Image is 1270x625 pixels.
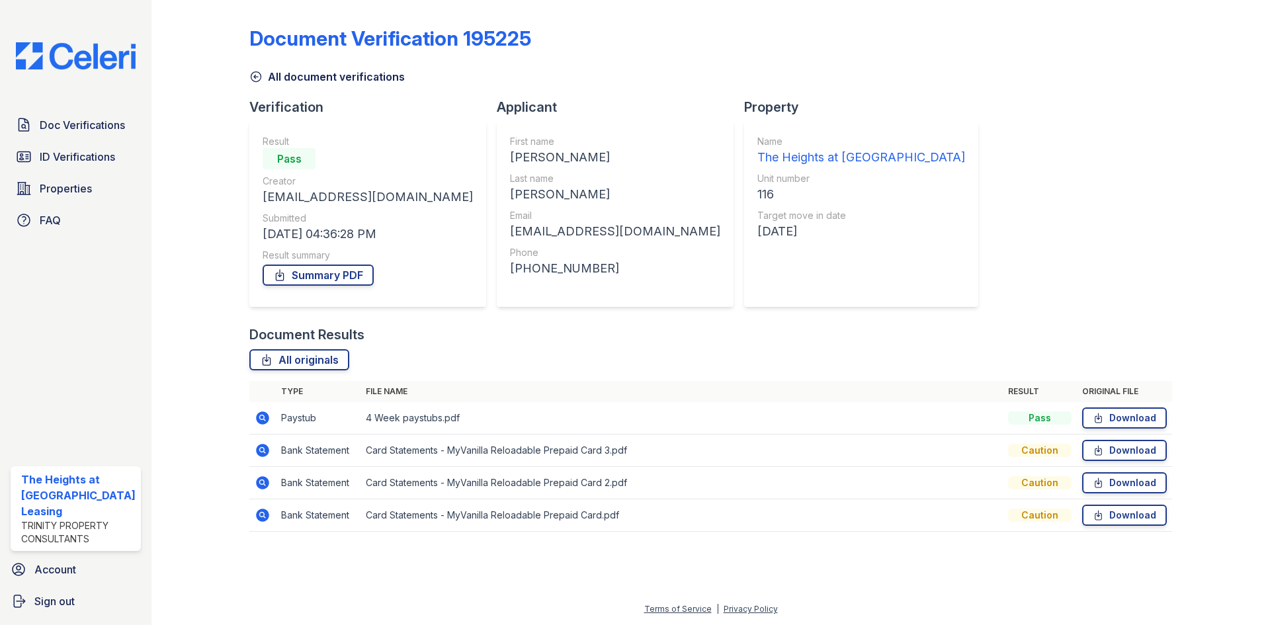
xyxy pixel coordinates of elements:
[360,381,1003,402] th: File name
[716,604,719,614] div: |
[644,604,712,614] a: Terms of Service
[510,259,720,278] div: [PHONE_NUMBER]
[360,402,1003,435] td: 4 Week paystubs.pdf
[263,225,473,243] div: [DATE] 04:36:28 PM
[1008,411,1072,425] div: Pass
[249,69,405,85] a: All document verifications
[757,185,965,204] div: 116
[249,26,531,50] div: Document Verification 195225
[40,117,125,133] span: Doc Verifications
[276,402,360,435] td: Paystub
[263,212,473,225] div: Submitted
[11,207,141,233] a: FAQ
[360,499,1003,532] td: Card Statements - MyVanilla Reloadable Prepaid Card.pdf
[724,604,778,614] a: Privacy Policy
[11,144,141,170] a: ID Verifications
[40,212,61,228] span: FAQ
[263,175,473,188] div: Creator
[360,467,1003,499] td: Card Statements - MyVanilla Reloadable Prepaid Card 2.pdf
[40,181,92,196] span: Properties
[1008,476,1072,489] div: Caution
[34,562,76,577] span: Account
[1008,509,1072,522] div: Caution
[263,148,316,169] div: Pass
[1082,440,1167,461] a: Download
[11,112,141,138] a: Doc Verifications
[263,265,374,286] a: Summary PDF
[249,325,364,344] div: Document Results
[276,467,360,499] td: Bank Statement
[276,381,360,402] th: Type
[360,435,1003,467] td: Card Statements - MyVanilla Reloadable Prepaid Card 3.pdf
[276,435,360,467] td: Bank Statement
[510,246,720,259] div: Phone
[510,135,720,148] div: First name
[757,172,965,185] div: Unit number
[497,98,744,116] div: Applicant
[263,249,473,262] div: Result summary
[1003,381,1077,402] th: Result
[1077,381,1172,402] th: Original file
[757,135,965,167] a: Name The Heights at [GEOGRAPHIC_DATA]
[21,519,136,546] div: Trinity Property Consultants
[757,148,965,167] div: The Heights at [GEOGRAPHIC_DATA]
[5,556,146,583] a: Account
[1082,505,1167,526] a: Download
[34,593,75,609] span: Sign out
[757,135,965,148] div: Name
[249,98,497,116] div: Verification
[263,135,473,148] div: Result
[5,588,146,614] a: Sign out
[510,185,720,204] div: [PERSON_NAME]
[510,222,720,241] div: [EMAIL_ADDRESS][DOMAIN_NAME]
[1214,572,1257,612] iframe: chat widget
[11,175,141,202] a: Properties
[5,42,146,69] img: CE_Logo_Blue-a8612792a0a2168367f1c8372b55b34899dd931a85d93a1a3d3e32e68fde9ad4.png
[510,172,720,185] div: Last name
[21,472,136,519] div: The Heights at [GEOGRAPHIC_DATA] Leasing
[1008,444,1072,457] div: Caution
[510,209,720,222] div: Email
[744,98,989,116] div: Property
[40,149,115,165] span: ID Verifications
[263,188,473,206] div: [EMAIL_ADDRESS][DOMAIN_NAME]
[276,499,360,532] td: Bank Statement
[249,349,349,370] a: All originals
[1082,407,1167,429] a: Download
[757,209,965,222] div: Target move in date
[1082,472,1167,493] a: Download
[757,222,965,241] div: [DATE]
[510,148,720,167] div: [PERSON_NAME]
